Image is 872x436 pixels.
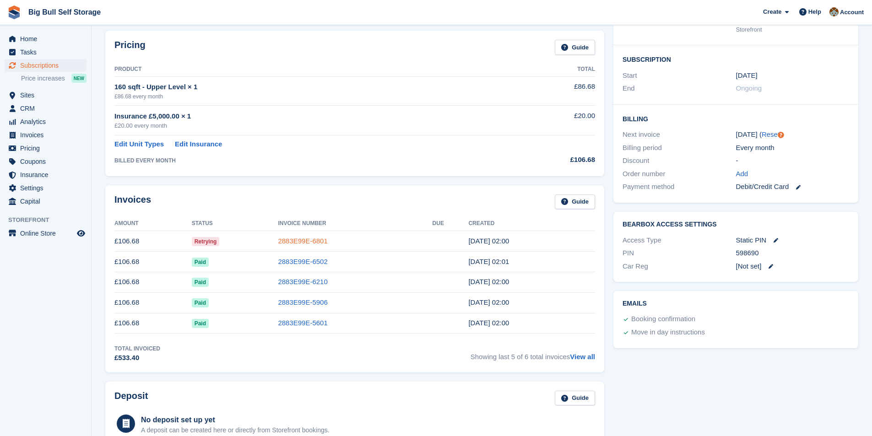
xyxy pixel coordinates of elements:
[114,82,505,92] div: 160 sqft - Upper Level × 1
[175,139,222,150] a: Edit Insurance
[570,353,595,361] a: View all
[114,272,192,292] td: £106.68
[505,106,595,135] td: £20.00
[278,278,327,285] a: 2883E99E-6210
[736,169,748,179] a: Add
[736,261,849,272] div: [Not set]
[5,195,87,208] a: menu
[808,7,821,16] span: Help
[114,62,505,77] th: Product
[20,32,75,45] span: Home
[20,155,75,168] span: Coupons
[114,121,505,130] div: £20.00 every month
[114,231,192,252] td: £106.68
[114,194,151,210] h2: Invoices
[736,84,762,92] span: Ongoing
[20,182,75,194] span: Settings
[763,7,781,16] span: Create
[25,5,104,20] a: Big Bull Self Storage
[468,278,509,285] time: 2025-06-09 01:00:33 UTC
[623,70,736,81] div: Start
[5,115,87,128] a: menu
[5,142,87,155] a: menu
[623,54,849,64] h2: Subscription
[20,168,75,181] span: Insurance
[192,216,278,231] th: Status
[505,62,595,77] th: Total
[5,227,87,240] a: menu
[20,195,75,208] span: Capital
[192,298,209,307] span: Paid
[736,182,849,192] div: Debit/Credit Card
[623,182,736,192] div: Payment method
[21,73,87,83] a: Price increases NEW
[5,182,87,194] a: menu
[278,258,327,265] a: 2883E99E-6502
[631,314,695,325] div: Booking confirmation
[736,143,849,153] div: Every month
[555,391,595,406] a: Guide
[20,89,75,102] span: Sites
[278,298,327,306] a: 2883E99E-5906
[5,168,87,181] a: menu
[114,313,192,334] td: £106.68
[192,319,209,328] span: Paid
[5,59,87,72] a: menu
[468,237,509,245] time: 2025-08-09 01:00:09 UTC
[114,252,192,272] td: £106.68
[623,83,736,94] div: End
[555,194,595,210] a: Guide
[7,5,21,19] img: stora-icon-8386f47178a22dfd0bd8f6a31ec36ba5ce8667c1dd55bd0f319d3a0aa187defe.svg
[278,216,432,231] th: Invoice Number
[505,76,595,105] td: £86.68
[114,216,192,231] th: Amount
[555,40,595,55] a: Guide
[5,46,87,59] a: menu
[278,237,327,245] a: 2883E99E-6801
[623,235,736,246] div: Access Type
[736,70,758,81] time: 2025-03-09 01:00:00 UTC
[468,319,509,327] time: 2025-04-09 01:00:34 UTC
[114,344,160,353] div: Total Invoiced
[736,25,849,34] div: Storefront
[192,258,209,267] span: Paid
[21,74,65,83] span: Price increases
[829,7,839,16] img: Mike Llewellen Palmer
[114,139,164,150] a: Edit Unit Types
[20,142,75,155] span: Pricing
[468,216,595,231] th: Created
[468,258,509,265] time: 2025-07-09 01:01:00 UTC
[623,114,849,123] h2: Billing
[762,130,780,138] a: Reset
[71,74,87,83] div: NEW
[114,40,146,55] h2: Pricing
[20,46,75,59] span: Tasks
[114,92,505,101] div: £86.68 every month
[141,414,330,425] div: No deposit set up yet
[20,227,75,240] span: Online Store
[468,298,509,306] time: 2025-05-09 01:00:14 UTC
[623,143,736,153] div: Billing period
[8,215,91,225] span: Storefront
[20,102,75,115] span: CRM
[192,237,220,246] span: Retrying
[623,129,736,140] div: Next invoice
[20,59,75,72] span: Subscriptions
[840,8,864,17] span: Account
[5,102,87,115] a: menu
[20,129,75,141] span: Invoices
[114,111,505,122] div: Insurance £5,000.00 × 1
[736,248,849,258] div: 598690
[623,169,736,179] div: Order number
[114,391,148,406] h2: Deposit
[736,129,849,140] div: [DATE] ( )
[623,261,736,272] div: Car Reg
[5,32,87,45] a: menu
[471,344,595,363] span: Showing last 5 of 6 total invoices
[114,292,192,313] td: £106.68
[505,155,595,165] div: £106.68
[623,221,849,228] h2: BearBox Access Settings
[114,156,505,165] div: BILLED EVERY MONTH
[278,319,327,327] a: 2883E99E-5601
[114,353,160,363] div: £533.40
